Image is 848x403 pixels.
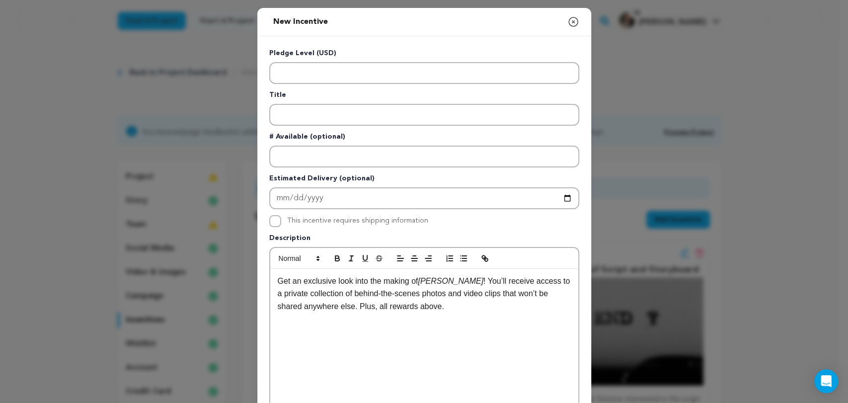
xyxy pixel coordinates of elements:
input: Enter title [269,104,579,126]
p: Description [269,233,579,247]
em: [PERSON_NAME] [418,277,483,285]
p: Estimated Delivery (optional) [269,173,579,187]
h2: New Incentive [269,12,332,32]
p: # Available (optional) [269,132,579,146]
label: This incentive requires shipping information [287,217,428,224]
p: Title [269,90,579,104]
p: Get an exclusive look into the making of ! You’ll receive access to a private collection of behin... [278,275,571,313]
div: Open Intercom Messenger [814,369,838,393]
input: Enter Estimated Delivery [269,187,579,209]
input: Enter level [269,62,579,84]
input: Enter number available [269,146,579,167]
p: Pledge Level (USD) [269,48,579,62]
